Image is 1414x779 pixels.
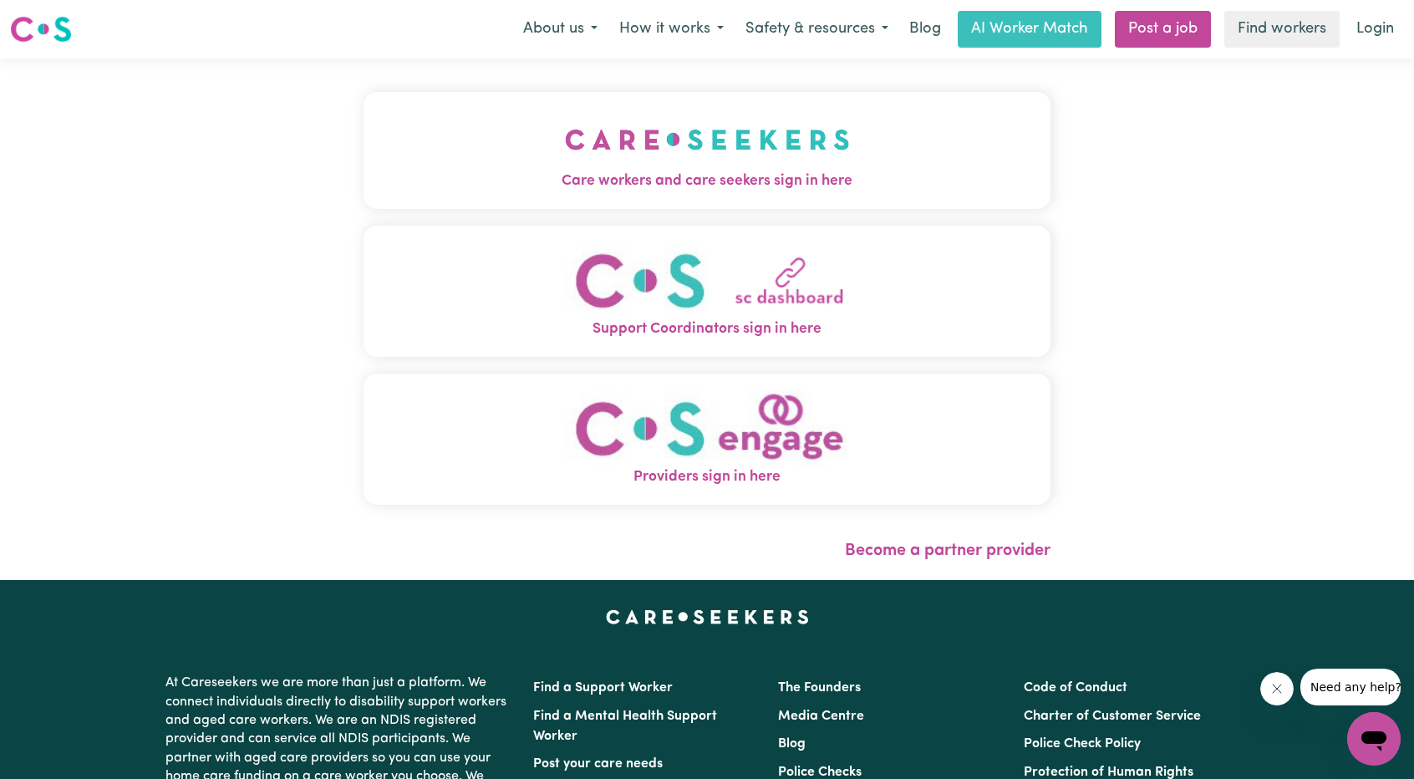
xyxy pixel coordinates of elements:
[958,11,1101,48] a: AI Worker Match
[10,10,72,48] a: Careseekers logo
[778,737,806,751] a: Blog
[608,12,735,47] button: How it works
[364,318,1050,340] span: Support Coordinators sign in here
[1115,11,1211,48] a: Post a job
[1024,710,1201,723] a: Charter of Customer Service
[1024,737,1141,751] a: Police Check Policy
[1347,712,1401,766] iframe: Button to launch messaging window
[1024,681,1127,695] a: Code of Conduct
[1346,11,1404,48] a: Login
[364,374,1050,505] button: Providers sign in here
[1300,669,1401,705] iframe: Message from company
[364,466,1050,488] span: Providers sign in here
[1224,11,1340,48] a: Find workers
[533,681,673,695] a: Find a Support Worker
[778,766,862,779] a: Police Checks
[533,710,717,743] a: Find a Mental Health Support Worker
[10,12,101,25] span: Need any help?
[364,226,1050,357] button: Support Coordinators sign in here
[778,710,864,723] a: Media Centre
[364,92,1050,209] button: Care workers and care seekers sign in here
[735,12,899,47] button: Safety & resources
[606,610,809,624] a: Careseekers home page
[899,11,951,48] a: Blog
[1260,672,1294,705] iframe: Close message
[1024,766,1193,779] a: Protection of Human Rights
[512,12,608,47] button: About us
[364,171,1050,192] span: Care workers and care seekers sign in here
[10,14,72,44] img: Careseekers logo
[845,542,1050,559] a: Become a partner provider
[533,757,663,771] a: Post your care needs
[778,681,861,695] a: The Founders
